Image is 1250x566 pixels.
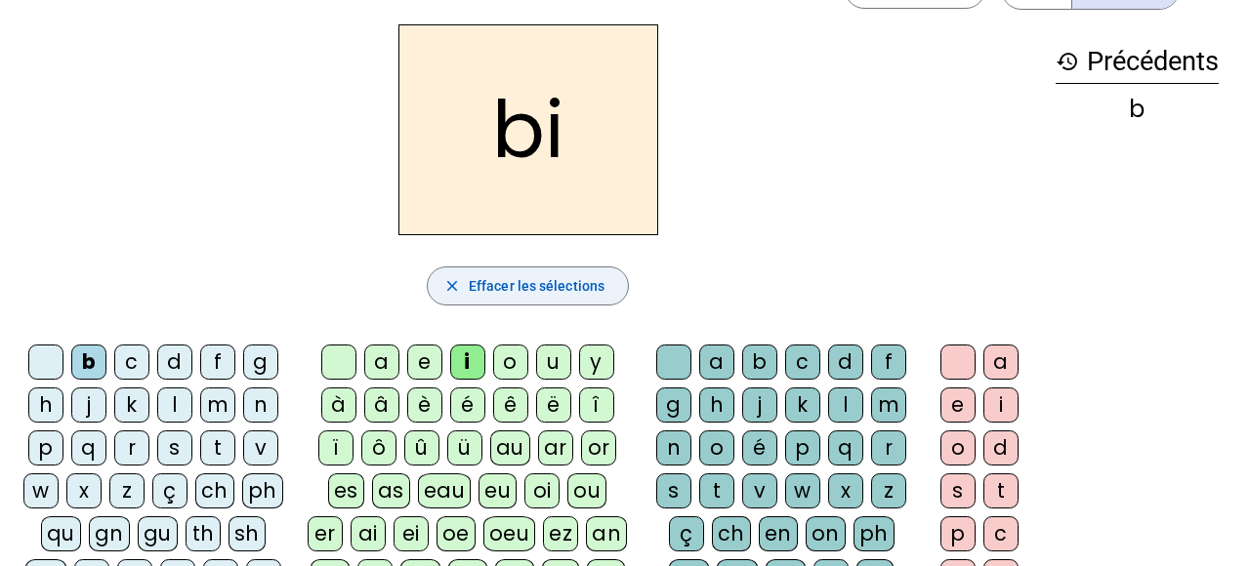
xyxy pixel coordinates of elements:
[759,516,798,551] div: en
[871,344,906,380] div: f
[579,387,614,423] div: î
[71,387,106,423] div: j
[567,473,606,508] div: ou
[152,473,187,508] div: ç
[242,473,283,508] div: ph
[854,516,895,551] div: ph
[243,344,278,380] div: g
[243,387,278,423] div: n
[656,387,691,423] div: g
[524,473,560,508] div: oi
[828,344,863,380] div: d
[1056,40,1219,84] h3: Précédents
[493,344,528,380] div: o
[109,473,145,508] div: z
[321,387,356,423] div: à
[195,473,234,508] div: ch
[186,516,221,551] div: th
[450,344,485,380] div: i
[699,430,734,465] div: o
[114,344,149,380] div: c
[493,387,528,423] div: ê
[404,430,439,465] div: û
[450,387,485,423] div: é
[28,430,63,465] div: p
[398,24,658,235] h2: bi
[940,387,976,423] div: e
[699,473,734,508] div: t
[427,266,629,305] button: Effacer les sélections
[579,344,614,380] div: y
[328,473,364,508] div: es
[364,344,399,380] div: a
[1056,98,1219,121] div: b
[871,387,906,423] div: m
[394,516,429,551] div: ei
[23,473,59,508] div: w
[200,430,235,465] div: t
[699,387,734,423] div: h
[785,430,820,465] div: p
[447,430,482,465] div: ü
[742,387,777,423] div: j
[656,430,691,465] div: n
[940,473,976,508] div: s
[200,344,235,380] div: f
[407,387,442,423] div: è
[157,430,192,465] div: s
[200,387,235,423] div: m
[1056,50,1079,73] mat-icon: history
[828,430,863,465] div: q
[940,430,976,465] div: o
[983,430,1019,465] div: d
[828,387,863,423] div: l
[785,344,820,380] div: c
[443,277,461,295] mat-icon: close
[669,516,704,551] div: ç
[699,344,734,380] div: a
[490,430,530,465] div: au
[66,473,102,508] div: x
[742,473,777,508] div: v
[71,344,106,380] div: b
[712,516,751,551] div: ch
[581,430,616,465] div: or
[418,473,472,508] div: eau
[940,516,976,551] div: p
[157,387,192,423] div: l
[364,387,399,423] div: â
[229,516,266,551] div: sh
[28,387,63,423] div: h
[983,344,1019,380] div: a
[41,516,81,551] div: qu
[437,516,476,551] div: oe
[372,473,410,508] div: as
[71,430,106,465] div: q
[114,430,149,465] div: r
[742,344,777,380] div: b
[407,344,442,380] div: e
[351,516,386,551] div: ai
[479,473,517,508] div: eu
[89,516,130,551] div: gn
[983,473,1019,508] div: t
[871,473,906,508] div: z
[785,387,820,423] div: k
[114,387,149,423] div: k
[806,516,846,551] div: on
[157,344,192,380] div: d
[361,430,396,465] div: ô
[469,274,604,298] span: Effacer les sélections
[828,473,863,508] div: x
[656,473,691,508] div: s
[742,430,777,465] div: é
[785,473,820,508] div: w
[308,516,343,551] div: er
[983,516,1019,551] div: c
[543,516,578,551] div: ez
[983,387,1019,423] div: i
[318,430,354,465] div: ï
[483,516,536,551] div: oeu
[536,344,571,380] div: u
[536,387,571,423] div: ë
